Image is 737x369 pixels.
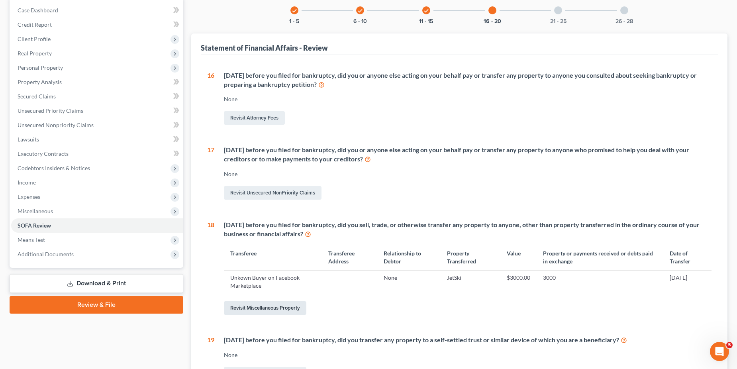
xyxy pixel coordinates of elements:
[353,19,367,24] button: 6 - 10
[11,218,183,233] a: SOFA Review
[419,19,433,24] button: 11 - 15
[18,7,58,14] span: Case Dashboard
[207,145,214,201] div: 17
[224,220,712,239] div: [DATE] before you filed for bankruptcy, did you sell, trade, or otherwise transfer any property t...
[18,165,90,171] span: Codebtors Insiders & Notices
[18,179,36,186] span: Income
[18,150,69,157] span: Executory Contracts
[11,132,183,147] a: Lawsuits
[18,122,94,128] span: Unsecured Nonpriority Claims
[224,336,712,345] div: [DATE] before you filed for bankruptcy, did you transfer any property to a self-settled trust or ...
[18,193,40,200] span: Expenses
[18,251,74,257] span: Additional Documents
[10,296,183,314] a: Review & File
[11,3,183,18] a: Case Dashboard
[663,270,712,293] td: [DATE]
[224,71,712,89] div: [DATE] before you filed for bankruptcy, did you or anyone else acting on your behalf pay or trans...
[500,270,537,293] td: $3000.00
[663,245,712,270] th: Date of Transfer
[11,75,183,89] a: Property Analysis
[11,89,183,104] a: Secured Claims
[322,245,378,270] th: Transferee Address
[441,245,500,270] th: Property Transferred
[377,270,441,293] td: None
[18,93,56,100] span: Secured Claims
[224,351,712,359] div: None
[500,245,537,270] th: Value
[377,245,441,270] th: Relationship to Debtor
[292,8,297,14] i: check
[484,19,501,24] button: 16 - 20
[18,136,39,143] span: Lawsuits
[224,111,285,125] a: Revisit Attorney Fees
[423,8,429,14] i: check
[18,222,51,229] span: SOFA Review
[18,35,51,42] span: Client Profile
[18,50,52,57] span: Real Property
[224,186,321,200] a: Revisit Unsecured NonPriority Claims
[550,19,566,24] button: 21 - 25
[11,18,183,32] a: Credit Report
[11,118,183,132] a: Unsecured Nonpriority Claims
[18,64,63,71] span: Personal Property
[11,104,183,118] a: Unsecured Priority Claims
[18,21,52,28] span: Credit Report
[18,236,45,243] span: Means Test
[224,145,712,164] div: [DATE] before you filed for bankruptcy, did you or anyone else acting on your behalf pay or trans...
[224,270,322,293] td: Unkown Buyer on Facebook Marketplace
[224,245,322,270] th: Transferee
[537,270,663,293] td: 3000
[224,301,306,315] a: Revisit Miscellaneous Property
[201,43,328,53] div: Statement of Financial Affairs - Review
[224,170,712,178] div: None
[441,270,500,293] td: JetSki
[710,342,729,361] iframe: Intercom live chat
[357,8,363,14] i: check
[11,147,183,161] a: Executory Contracts
[207,71,214,127] div: 16
[18,208,53,214] span: Miscellaneous
[726,342,733,348] span: 5
[537,245,663,270] th: Property or payments received or debts paid in exchange
[224,95,712,103] div: None
[289,19,299,24] button: 1 - 5
[18,79,62,85] span: Property Analysis
[18,107,83,114] span: Unsecured Priority Claims
[615,19,633,24] button: 26 - 28
[207,220,214,316] div: 18
[10,274,183,293] a: Download & Print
